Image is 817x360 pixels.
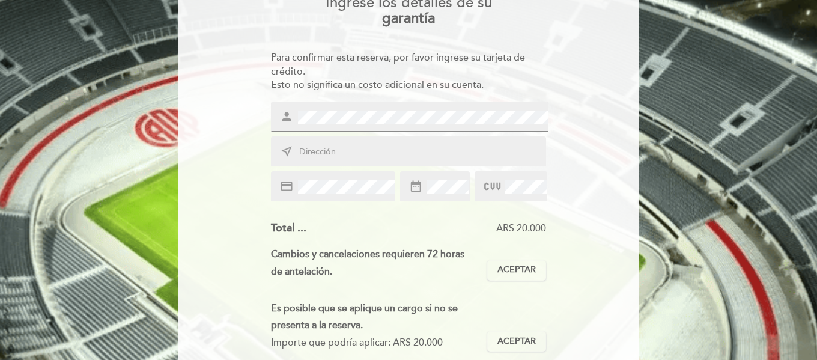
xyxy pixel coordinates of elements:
[497,264,536,276] span: Aceptar
[409,180,422,193] i: date_range
[280,145,293,158] i: near_me
[306,222,547,236] div: ARS 20.000
[487,331,546,352] button: Aceptar
[271,300,478,335] div: Es posible que se aplique un cargo si no se presenta a la reserva.
[271,221,306,234] span: Total ...
[382,10,435,27] b: garantía
[280,110,293,123] i: person
[487,260,546,281] button: Aceptar
[271,51,547,93] div: Para confirmar esta reserva, por favor ingrese su tarjeta de crédito. Esto no significa un costo ...
[298,145,548,159] input: Dirección
[271,246,488,281] div: Cambios y cancelaciones requieren 72 horas de antelación.
[497,335,536,348] span: Aceptar
[271,334,478,352] div: Importe que podría aplicar: ARS 20.000
[280,180,293,193] i: credit_card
